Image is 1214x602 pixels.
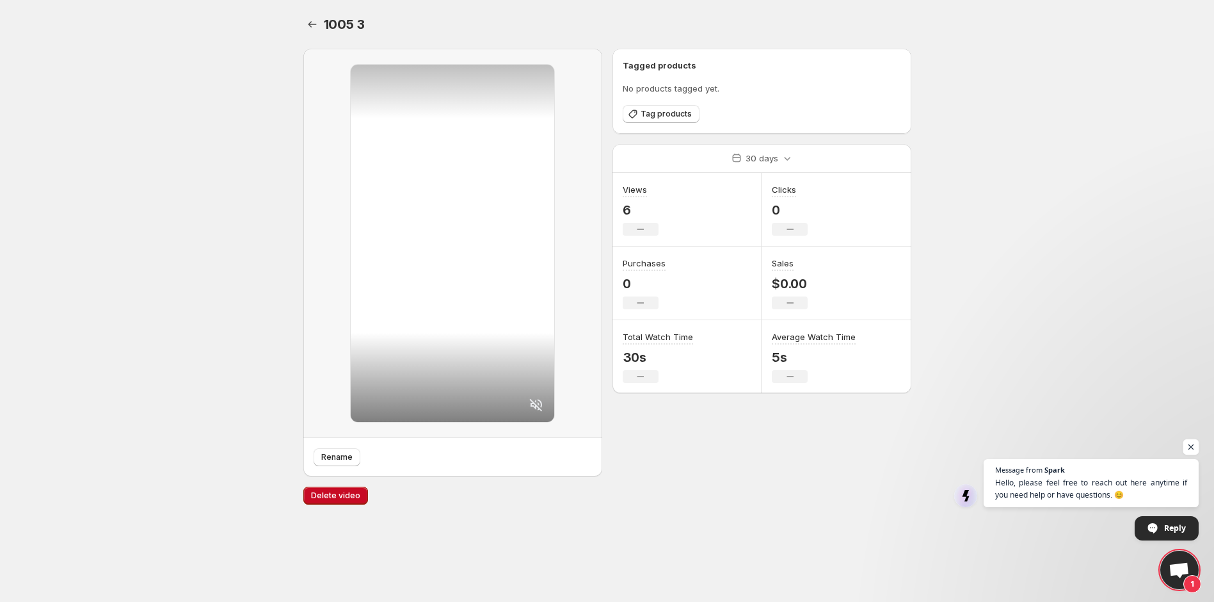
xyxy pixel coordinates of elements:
[303,15,321,33] button: Settings
[995,466,1042,473] span: Message from
[1164,517,1186,539] span: Reply
[1044,466,1065,473] span: Spark
[311,491,360,501] span: Delete video
[623,59,901,72] h6: Tagged products
[303,487,368,505] button: Delete video
[623,257,666,270] h3: Purchases
[623,202,659,218] p: 6
[772,330,856,343] h3: Average Watch Time
[623,276,666,291] p: 0
[623,105,699,123] button: Tag products
[623,330,693,343] h3: Total Watch Time
[772,276,808,291] p: $0.00
[641,109,692,119] span: Tag products
[772,257,794,270] h3: Sales
[772,350,856,365] p: 5s
[623,350,693,365] p: 30s
[623,183,647,196] h3: Views
[746,152,778,165] p: 30 days
[314,448,360,466] button: Rename
[1160,551,1199,589] div: Open chat
[1183,575,1201,593] span: 1
[772,183,796,196] h3: Clicks
[321,452,353,462] span: Rename
[772,202,808,218] p: 0
[623,82,901,95] p: No products tagged yet.
[324,17,365,32] span: 1005 3
[995,476,1187,501] span: Hello, please feel free to reach out here anytime if you need help or have questions. 😊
